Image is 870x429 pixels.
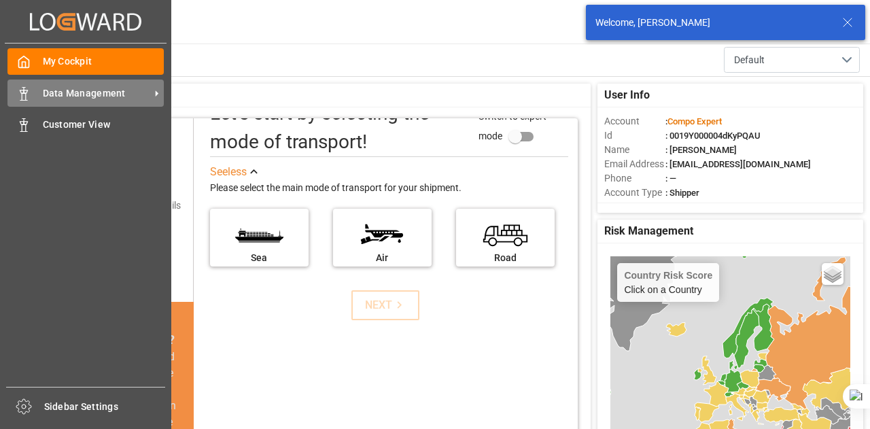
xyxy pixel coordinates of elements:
[210,164,247,180] div: See less
[604,171,665,186] span: Phone
[43,54,164,69] span: My Cockpit
[604,87,650,103] span: User Info
[665,131,761,141] span: : 0019Y000004dKyPQAU
[340,251,425,265] div: Air
[604,186,665,200] span: Account Type
[7,48,164,75] a: My Cockpit
[595,16,829,30] div: Welcome, [PERSON_NAME]
[822,263,843,285] a: Layers
[604,143,665,157] span: Name
[463,251,548,265] div: Road
[210,180,568,196] div: Please select the main mode of transport for your shipment.
[604,223,693,239] span: Risk Management
[624,270,712,295] div: Click on a Country
[604,157,665,171] span: Email Address
[667,116,722,126] span: Compo Expert
[217,251,302,265] div: Sea
[665,159,811,169] span: : [EMAIL_ADDRESS][DOMAIN_NAME]
[604,128,665,143] span: Id
[351,290,419,320] button: NEXT
[665,116,722,126] span: :
[478,111,546,141] span: Switch to expert mode
[43,86,150,101] span: Data Management
[665,145,737,155] span: : [PERSON_NAME]
[365,297,406,313] div: NEXT
[665,173,676,184] span: : —
[7,111,164,138] a: Customer View
[665,188,699,198] span: : Shipper
[43,118,164,132] span: Customer View
[604,114,665,128] span: Account
[724,47,860,73] button: open menu
[624,270,712,281] h4: Country Risk Score
[44,400,166,414] span: Sidebar Settings
[210,99,466,156] div: Let's start by selecting the mode of transport!
[734,53,765,67] span: Default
